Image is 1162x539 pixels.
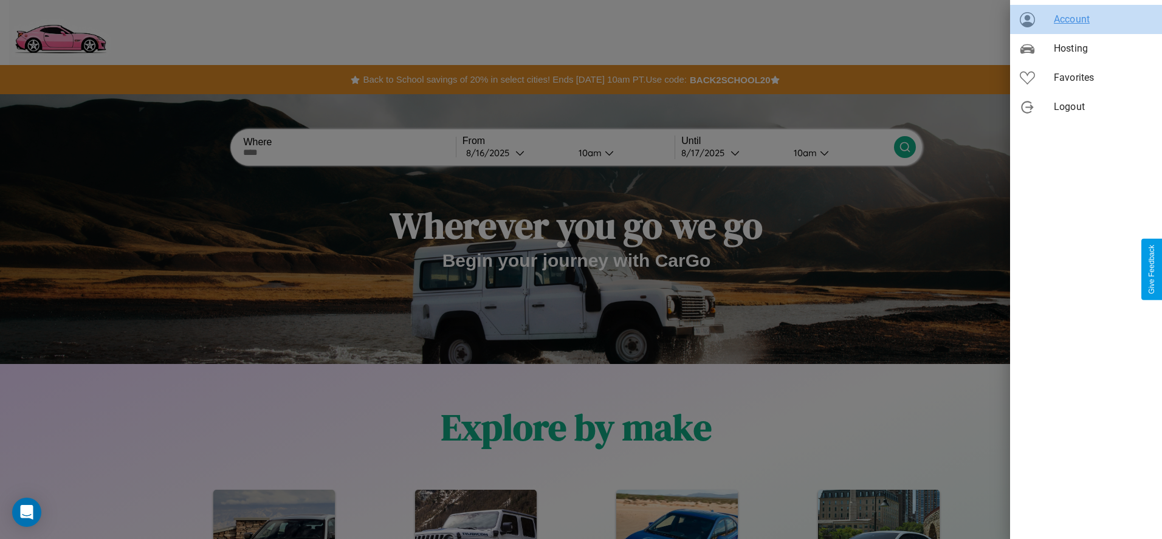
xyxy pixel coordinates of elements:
div: Account [1010,5,1162,34]
span: Logout [1054,100,1152,114]
span: Account [1054,12,1152,27]
div: Favorites [1010,63,1162,92]
div: Open Intercom Messenger [12,498,41,527]
div: Hosting [1010,34,1162,63]
span: Hosting [1054,41,1152,56]
div: Give Feedback [1147,245,1156,294]
div: Logout [1010,92,1162,122]
span: Favorites [1054,70,1152,85]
